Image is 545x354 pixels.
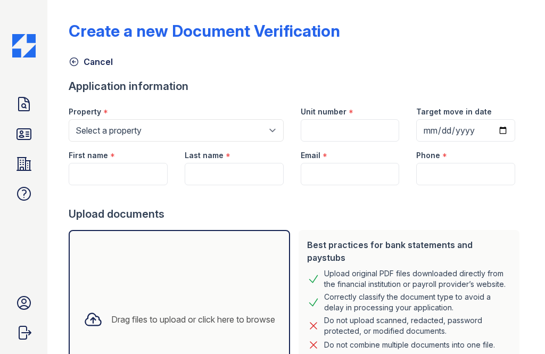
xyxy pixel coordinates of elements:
[111,313,275,326] div: Drag files to upload or click here to browse
[69,207,524,221] div: Upload documents
[324,315,511,336] div: Do not upload scanned, redacted, password protected, or modified documents.
[69,79,524,94] div: Application information
[69,55,113,68] a: Cancel
[69,21,340,40] div: Create a new Document Verification
[416,106,492,117] label: Target move in date
[324,292,511,313] div: Correctly classify the document type to avoid a delay in processing your application.
[301,106,346,117] label: Unit number
[12,34,36,57] img: CE_Icon_Blue-c292c112584629df590d857e76928e9f676e5b41ef8f769ba2f05ee15b207248.png
[185,150,224,161] label: Last name
[301,150,320,161] label: Email
[416,150,440,161] label: Phone
[324,339,495,351] div: Do not combine multiple documents into one file.
[307,238,511,264] div: Best practices for bank statements and paystubs
[69,106,101,117] label: Property
[69,150,108,161] label: First name
[324,268,511,290] div: Upload original PDF files downloaded directly from the financial institution or payroll provider’...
